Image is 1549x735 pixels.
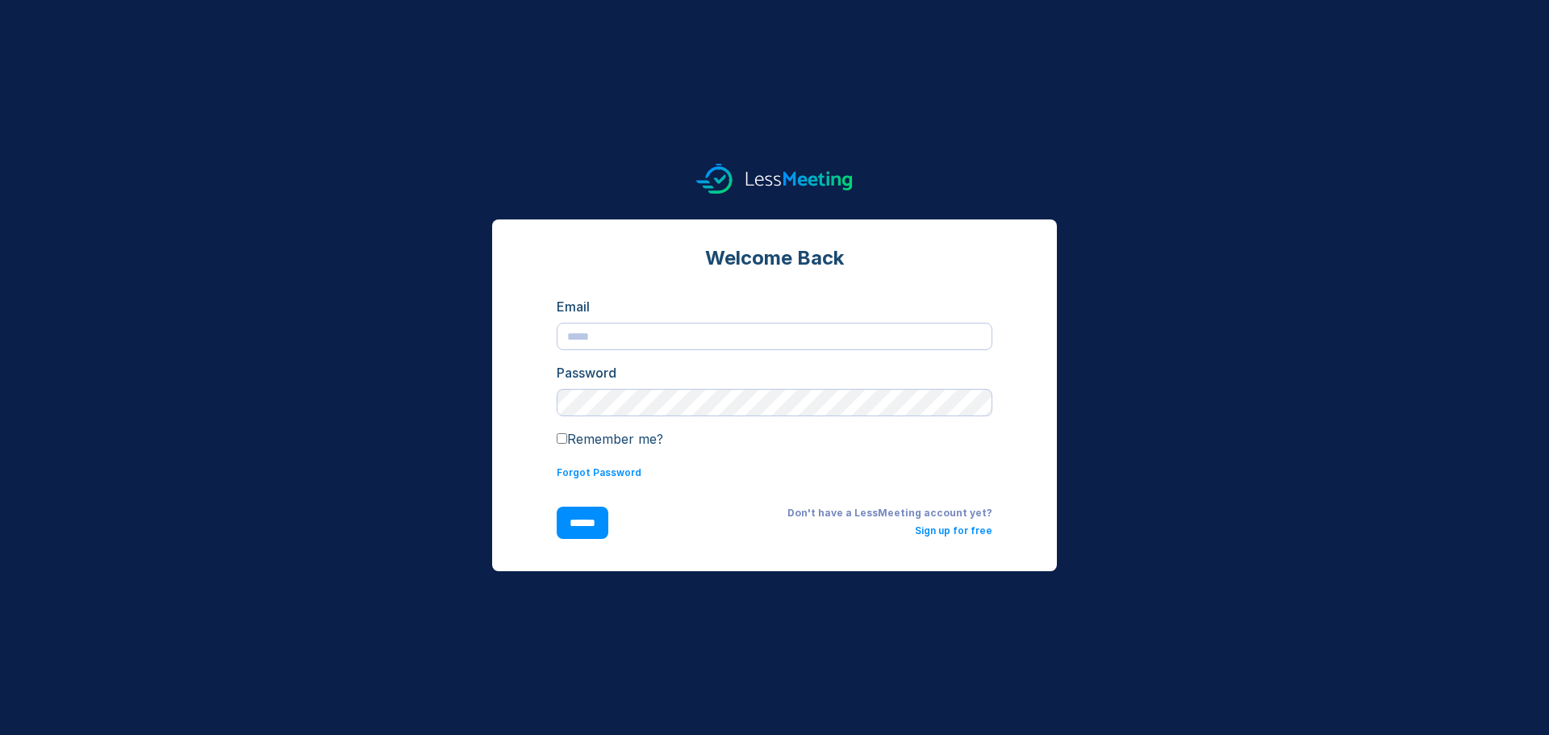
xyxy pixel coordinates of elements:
[915,524,992,537] a: Sign up for free
[696,164,853,194] img: logo.svg
[557,245,992,271] div: Welcome Back
[557,433,567,444] input: Remember me?
[634,507,992,520] div: Don't have a LessMeeting account yet?
[557,363,992,382] div: Password
[557,297,992,316] div: Email
[557,466,641,478] a: Forgot Password
[557,431,663,447] label: Remember me?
